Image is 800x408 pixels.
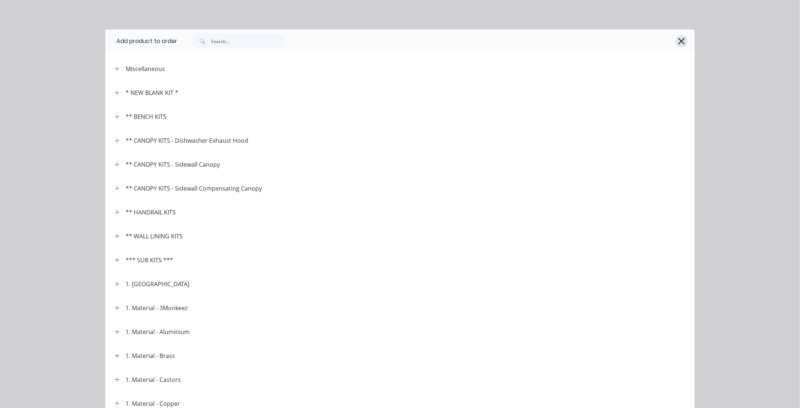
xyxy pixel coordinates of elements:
div: 1. Material - Aluminium [126,327,190,336]
div: Add product to order [105,29,177,53]
div: 1. Material - Copper [126,399,180,408]
div: 1. Material - Brass [126,351,175,360]
div: * NEW BLANK KIT * [126,88,178,97]
input: Search... [211,34,284,49]
div: ** WALL LINING KITS [126,232,183,241]
div: 1. Material - 3Monkeez [126,304,187,312]
div: ** CANOPY KITS - Dishwasher Exhaust Hood [126,136,248,145]
div: ** HANDRAIL KITS [126,208,176,217]
div: Miscellaneous [126,64,165,73]
div: 1. [GEOGRAPHIC_DATA] [126,280,189,288]
div: 1. Material - Castors [126,375,181,384]
div: ** BENCH KITS [126,112,166,121]
div: ** CANOPY KITS - Sidewall Canopy [126,160,220,169]
div: ** CANOPY KITS - Sidewall Compensating Canopy [126,184,262,193]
